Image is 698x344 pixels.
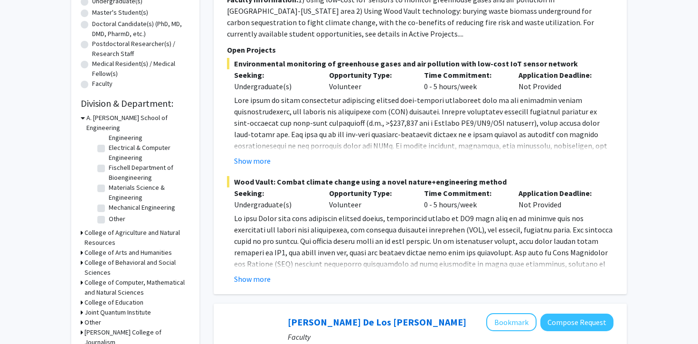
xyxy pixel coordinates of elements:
button: Compose Request to Andres De Los Reyes [540,314,613,331]
div: Not Provided [511,69,606,92]
label: Master's Student(s) [92,8,148,18]
p: Application Deadline: [519,69,599,81]
h3: Other [85,317,101,327]
label: Postdoctoral Researcher(s) / Research Staff [92,39,190,59]
div: Volunteer [322,187,417,210]
div: Undergraduate(s) [234,81,315,92]
p: Seeking: [234,69,315,81]
label: Mechanical Engineering [109,203,175,213]
p: Seeking: [234,187,315,199]
p: Opportunity Type: [329,69,410,81]
h3: Joint Quantum Institute [85,307,151,317]
h3: College of Agriculture and Natural Resources [85,228,190,248]
label: Doctoral Candidate(s) (PhD, MD, DMD, PharmD, etc.) [92,19,190,39]
a: [PERSON_NAME] De Los [PERSON_NAME] [288,316,466,328]
p: Time Commitment: [424,69,505,81]
label: Civil & Environmental Engineering [109,123,188,143]
h3: College of Behavioral and Social Sciences [85,258,190,278]
div: Undergraduate(s) [234,199,315,210]
span: Wood Vault: Combat climate change using a novel nature+engineering method [227,176,613,187]
div: Volunteer [322,69,417,92]
label: Electrical & Computer Engineering [109,143,188,163]
p: Open Projects [227,44,613,56]
h3: College of Arts and Humanities [85,248,172,258]
p: Time Commitment: [424,187,505,199]
div: 0 - 5 hours/week [417,69,512,92]
div: Not Provided [511,187,606,210]
p: Opportunity Type: [329,187,410,199]
iframe: Chat [7,301,40,337]
h3: A. [PERSON_NAME] School of Engineering [86,113,190,133]
label: Medical Resident(s) / Medical Fellow(s) [92,59,190,79]
button: Show more [234,155,271,167]
label: Materials Science & Engineering [109,183,188,203]
label: Other [109,214,125,224]
h3: College of Computer, Mathematical and Natural Sciences [85,278,190,298]
span: Environmental monitoring of greenhouse gases and air pollution with low-cost IoT sensor network [227,58,613,69]
label: Faculty [92,79,113,89]
button: Show more [234,273,271,285]
p: Lore ipsum do sitam consectetur adipiscing elitsed doei-tempori utlaboreet dolo ma ali enimadmin ... [234,94,613,254]
p: Faculty [288,331,613,343]
div: 0 - 5 hours/week [417,187,512,210]
p: Application Deadline: [519,187,599,199]
label: Fischell Department of Bioengineering [109,163,188,183]
button: Add Andres De Los Reyes to Bookmarks [486,313,537,331]
h2: Division & Department: [81,98,190,109]
h3: College of Education [85,298,143,307]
